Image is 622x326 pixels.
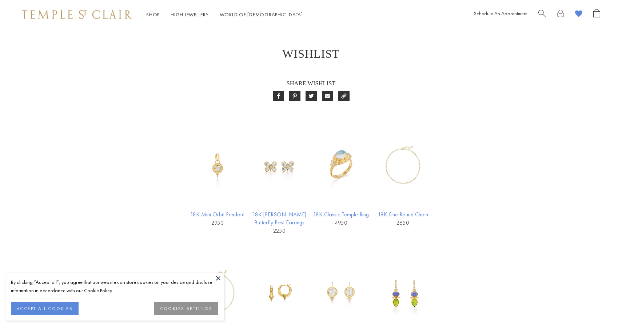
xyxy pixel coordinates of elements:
[171,11,209,18] a: High JewelleryHigh Jewellery
[154,302,218,315] button: COOKIES SETTINGS
[575,9,582,20] a: View Wishlist
[11,302,79,315] button: ACCEPT ALL COOKIES
[593,9,600,20] a: Open Shopping Bag
[189,137,246,193] img: 18K Mini Orbit Pendant
[251,264,307,320] img: 18K Hellenistic Hoop Earrings
[313,137,369,193] img: 18K Classic Temple Ring
[538,9,546,20] a: Search
[474,10,527,17] a: Schedule An Appointment
[187,78,435,88] h3: Share Wishlist
[189,264,246,320] img: 18K Small Oval Chain
[146,11,160,18] a: ShopShop
[375,137,431,193] img: 18K Fine Round Chain
[22,10,132,19] img: Temple St. Clair
[313,264,369,320] img: 18K Moonface Earrings
[251,137,307,193] img: 18K Piccola Luna Butterfly Post Earrings
[11,278,218,295] div: By clicking “Accept all”, you agree that our website can store cookies on your device and disclos...
[586,292,615,319] iframe: Gorgias live chat messenger
[29,47,593,60] h1: Wishlist
[375,264,431,320] img: 18K Dynasty Drop Earrings
[220,11,303,18] a: World of [DEMOGRAPHIC_DATA]World of [DEMOGRAPHIC_DATA]
[146,10,303,19] nav: Main navigation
